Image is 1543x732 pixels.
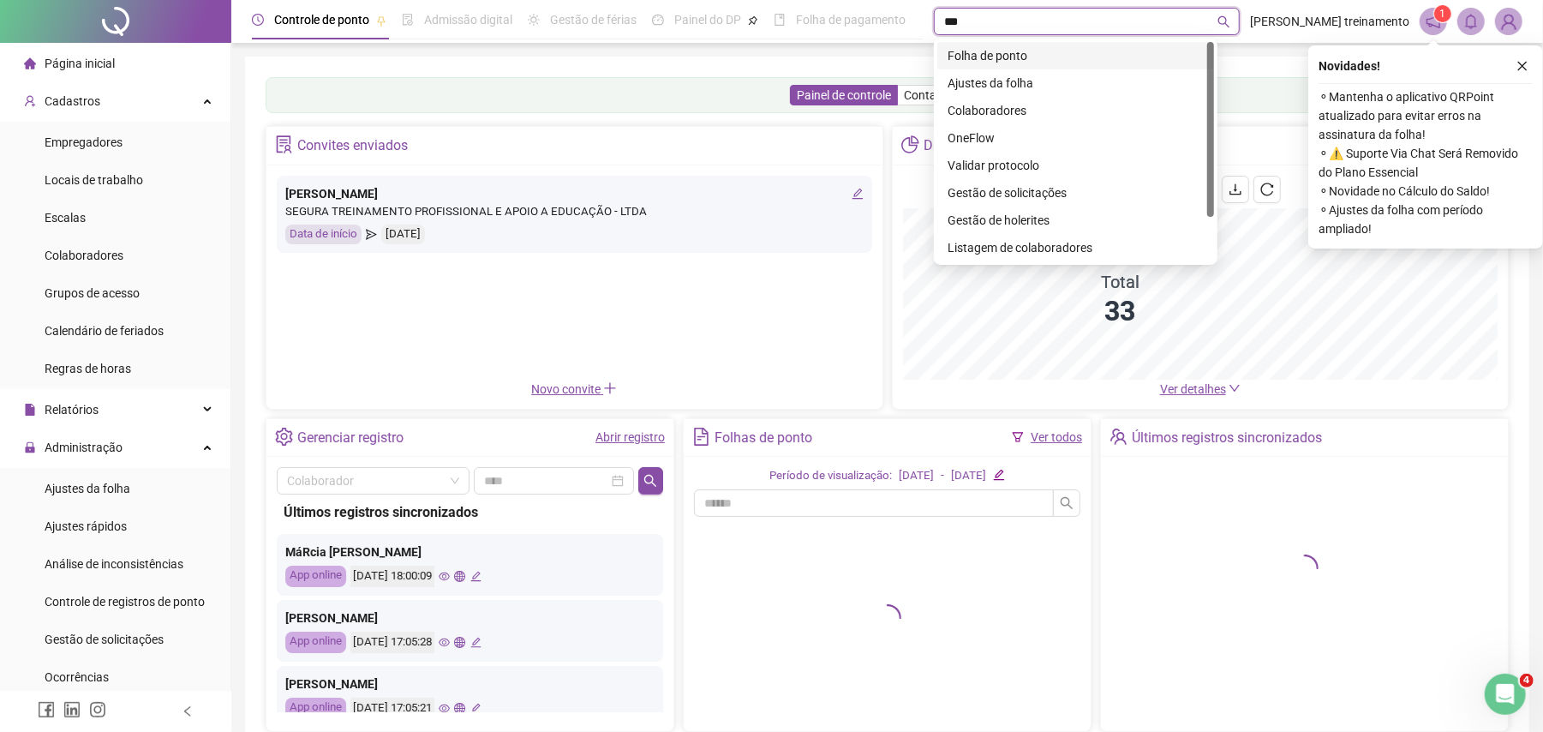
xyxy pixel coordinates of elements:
[1217,15,1230,28] span: search
[1160,382,1226,396] span: Ver detalhes
[350,698,434,719] div: [DATE] 17:05:21
[1520,674,1534,687] span: 4
[1463,14,1479,29] span: bell
[252,14,264,26] span: clock-circle
[674,13,741,27] span: Painel do DP
[948,74,1204,93] div: Ajustes da folha
[45,94,100,108] span: Cadastros
[454,637,465,648] span: global
[531,382,617,396] span: Novo convite
[1229,382,1241,394] span: down
[1229,183,1242,196] span: download
[1250,12,1409,31] span: [PERSON_NAME] treinamento
[937,69,1214,97] div: Ajustes da folha
[937,179,1214,207] div: Gestão de solicitações
[993,469,1004,480] span: edit
[1260,183,1274,196] span: reload
[1031,430,1082,444] a: Ver todos
[1319,144,1533,182] span: ⚬ ⚠️ Suporte Via Chat Será Removido do Plano Essencial
[1426,14,1441,29] span: notification
[454,571,465,582] span: global
[769,467,892,485] div: Período de visualização:
[948,101,1204,120] div: Colaboradores
[948,211,1204,230] div: Gestão de holerites
[948,46,1204,65] div: Folha de ponto
[901,135,919,153] span: pie-chart
[715,423,812,453] div: Folhas de ponto
[550,13,637,27] span: Gestão de férias
[852,188,864,200] span: edit
[45,249,123,262] span: Colaboradores
[439,703,450,714] span: eye
[1132,423,1322,453] div: Últimos registros sincronizados
[285,543,655,561] div: MáRcia [PERSON_NAME]
[470,571,481,582] span: edit
[274,13,369,27] span: Controle de ponto
[45,286,140,300] span: Grupos de acesso
[1319,57,1380,75] span: Novidades !
[38,701,55,718] span: facebook
[45,135,123,149] span: Empregadores
[285,225,362,244] div: Data de início
[1109,428,1127,446] span: team
[45,57,115,70] span: Página inicial
[24,404,36,416] span: file
[948,238,1204,257] div: Listagem de colaboradores
[470,703,481,714] span: edit
[45,482,130,495] span: Ajustes da folha
[643,474,657,488] span: search
[45,403,99,417] span: Relatórios
[924,131,1058,160] div: Dashboard de jornada
[285,203,864,221] div: SEGURA TREINAMENTO PROFISSIONAL E APOIO A EDUCAÇÃO - LTDA
[1287,551,1321,585] span: loading
[748,15,758,26] span: pushpin
[366,225,377,244] span: send
[1485,674,1526,715] iframe: Intercom live chat
[275,135,293,153] span: solution
[350,566,434,587] div: [DATE] 18:00:09
[1012,431,1024,443] span: filter
[182,705,194,717] span: left
[285,632,346,653] div: App online
[937,207,1214,234] div: Gestão de holerites
[45,595,205,609] span: Controle de registros de ponto
[951,467,986,485] div: [DATE]
[470,637,481,648] span: edit
[297,423,404,453] div: Gerenciar registro
[1160,382,1241,396] a: Ver detalhes down
[937,97,1214,124] div: Colaboradores
[24,57,36,69] span: home
[1060,496,1074,510] span: search
[45,557,183,571] span: Análise de inconsistências
[45,362,131,375] span: Regras de horas
[1516,60,1528,72] span: close
[350,632,434,653] div: [DATE] 17:05:28
[948,129,1204,147] div: OneFlow
[381,225,425,244] div: [DATE]
[45,519,127,533] span: Ajustes rápidos
[45,173,143,187] span: Locais de trabalho
[297,131,408,160] div: Convites enviados
[948,183,1204,202] div: Gestão de solicitações
[870,601,904,635] span: loading
[439,637,450,648] span: eye
[376,15,386,26] span: pushpin
[45,324,164,338] span: Calendário de feriados
[275,428,293,446] span: setting
[937,152,1214,179] div: Validar protocolo
[285,675,655,693] div: [PERSON_NAME]
[424,13,512,27] span: Admissão digital
[45,441,123,454] span: Administração
[24,441,36,453] span: lock
[774,14,786,26] span: book
[285,566,346,587] div: App online
[1319,87,1533,144] span: ⚬ Mantenha o aplicativo QRPoint atualizado para evitar erros na assinatura da folha!
[1319,182,1533,201] span: ⚬ Novidade no Cálculo do Saldo!
[45,670,109,684] span: Ocorrências
[941,467,944,485] div: -
[402,14,414,26] span: file-done
[904,88,978,102] span: Contabilidade
[285,609,655,627] div: [PERSON_NAME]
[595,430,665,444] a: Abrir registro
[528,14,540,26] span: sun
